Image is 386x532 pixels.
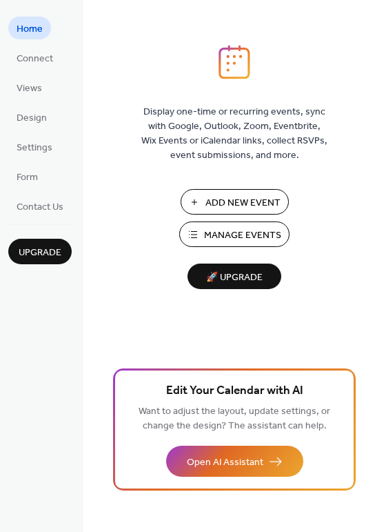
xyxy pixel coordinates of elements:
[17,200,63,215] span: Contact Us
[196,268,273,287] span: 🚀 Upgrade
[8,17,51,39] a: Home
[19,246,61,260] span: Upgrade
[166,446,303,477] button: Open AI Assistant
[166,382,303,401] span: Edit Your Calendar with AI
[17,170,38,185] span: Form
[8,165,46,188] a: Form
[17,81,42,96] span: Views
[8,239,72,264] button: Upgrade
[187,455,263,470] span: Open AI Assistant
[8,195,72,217] a: Contact Us
[8,135,61,158] a: Settings
[181,189,289,215] button: Add New Event
[8,106,55,128] a: Design
[139,402,330,435] span: Want to adjust the layout, update settings, or change the design? The assistant can help.
[17,52,53,66] span: Connect
[17,22,43,37] span: Home
[179,221,289,247] button: Manage Events
[187,264,281,289] button: 🚀 Upgrade
[204,228,281,243] span: Manage Events
[141,105,327,163] span: Display one-time or recurring events, sync with Google, Outlook, Zoom, Eventbrite, Wix Events or ...
[219,45,250,79] img: logo_icon.svg
[8,46,61,69] a: Connect
[17,111,47,126] span: Design
[205,196,281,210] span: Add New Event
[17,141,52,155] span: Settings
[8,76,50,99] a: Views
